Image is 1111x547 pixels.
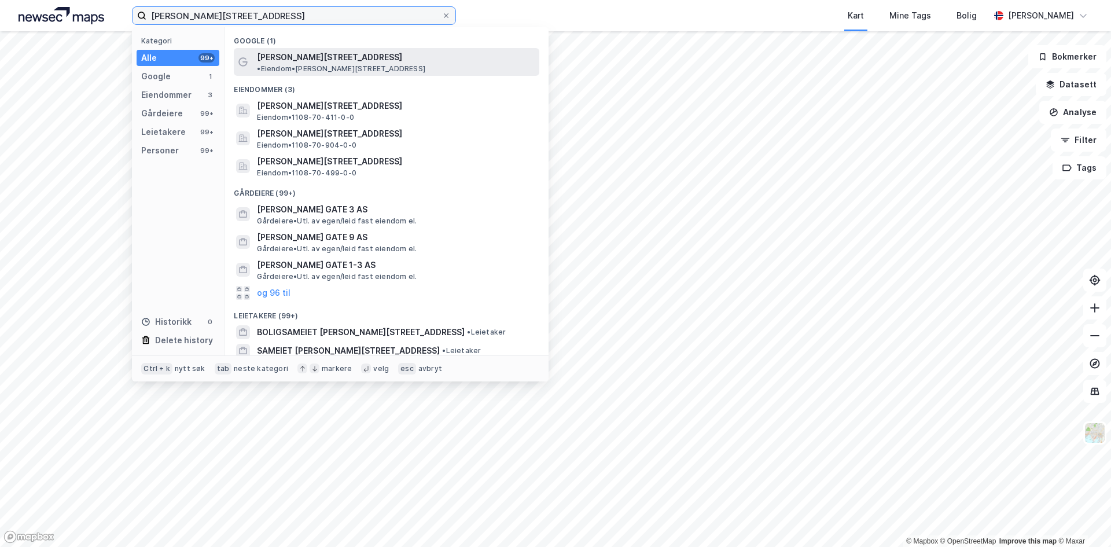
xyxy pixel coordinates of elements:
button: Tags [1053,156,1106,179]
div: 0 [205,317,215,326]
a: Mapbox [906,537,938,545]
span: [PERSON_NAME][STREET_ADDRESS] [257,99,535,113]
img: logo.a4113a55bc3d86da70a041830d287a7e.svg [19,7,104,24]
span: [PERSON_NAME][STREET_ADDRESS] [257,127,535,141]
div: Bolig [957,9,977,23]
div: 3 [205,90,215,100]
div: Google [141,69,171,83]
span: Gårdeiere • Utl. av egen/leid fast eiendom el. [257,244,417,254]
span: [PERSON_NAME][STREET_ADDRESS] [257,50,402,64]
div: 1 [205,72,215,81]
span: [PERSON_NAME] GATE 1-3 AS [257,258,535,272]
span: Leietaker [467,328,506,337]
span: Eiendom • 1108-70-499-0-0 [257,168,356,178]
input: Søk på adresse, matrikkel, gårdeiere, leietakere eller personer [146,7,442,24]
button: og 96 til [257,286,290,300]
div: esc [398,363,416,375]
div: Eiendommer [141,88,192,102]
iframe: Chat Widget [1053,491,1111,547]
span: BOLIGSAMEIET [PERSON_NAME][STREET_ADDRESS] [257,325,465,339]
span: • [442,346,446,355]
button: Filter [1051,129,1106,152]
span: Gårdeiere • Utl. av egen/leid fast eiendom el. [257,272,417,281]
div: Delete history [155,333,213,347]
span: SAMEIET [PERSON_NAME][STREET_ADDRESS] [257,344,440,358]
div: Alle [141,51,157,65]
span: [PERSON_NAME][STREET_ADDRESS] [257,155,535,168]
div: Eiendommer (3) [225,76,549,97]
div: velg [373,364,389,373]
div: nytt søk [175,364,205,373]
a: Improve this map [999,537,1057,545]
div: 99+ [198,53,215,63]
div: 99+ [198,109,215,118]
span: Eiendom • 1108-70-411-0-0 [257,113,354,122]
span: Leietaker [442,346,481,355]
div: Mine Tags [889,9,931,23]
div: Kart [848,9,864,23]
div: Google (1) [225,27,549,48]
div: 99+ [198,146,215,155]
div: Ctrl + k [141,363,172,375]
a: OpenStreetMap [940,537,996,545]
span: Eiendom • [PERSON_NAME][STREET_ADDRESS] [257,64,425,74]
div: Gårdeiere [141,107,183,120]
div: Leietakere (99+) [225,302,549,323]
img: Z [1084,422,1106,444]
div: Personer [141,144,179,157]
div: avbryt [418,364,442,373]
span: Eiendom • 1108-70-904-0-0 [257,141,356,150]
div: tab [215,363,232,375]
div: Gårdeiere (99+) [225,179,549,200]
div: Historikk [141,315,192,329]
div: [PERSON_NAME] [1008,9,1074,23]
div: neste kategori [234,364,288,373]
button: Bokmerker [1028,45,1106,68]
a: Mapbox homepage [3,530,54,544]
div: 99+ [198,127,215,137]
div: Leietakere [141,125,186,139]
span: [PERSON_NAME] GATE 3 AS [257,203,535,216]
button: Datasett [1036,73,1106,96]
span: • [257,64,260,73]
button: Analyse [1039,101,1106,124]
span: Gårdeiere • Utl. av egen/leid fast eiendom el. [257,216,417,226]
div: Kategori [141,36,219,45]
span: [PERSON_NAME] GATE 9 AS [257,230,535,244]
span: • [467,328,470,336]
div: markere [322,364,352,373]
div: Kontrollprogram for chat [1053,491,1111,547]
